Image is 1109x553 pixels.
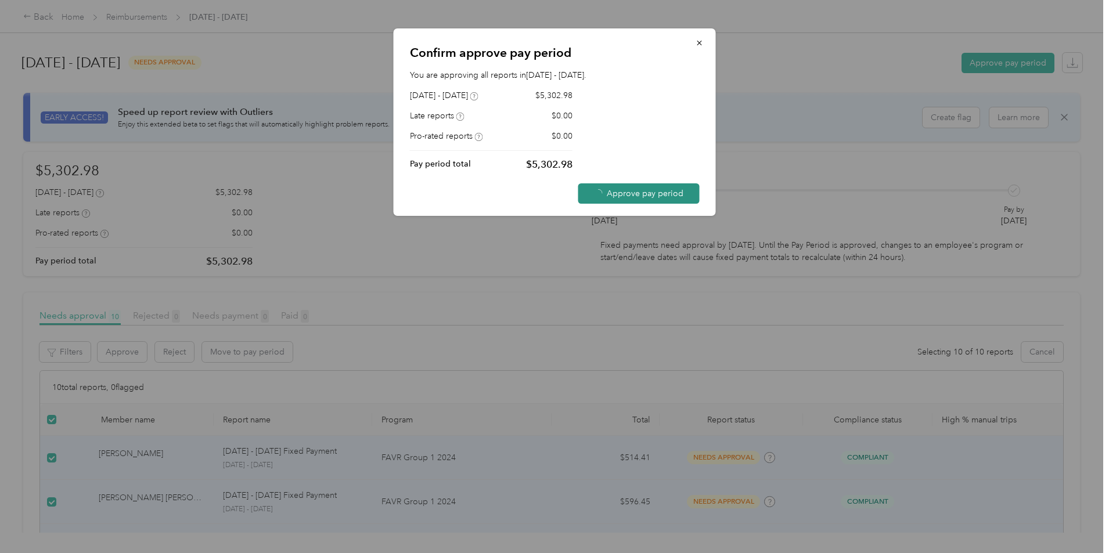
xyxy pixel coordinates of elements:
[552,110,572,122] p: $0.00
[410,89,478,102] div: [DATE] - [DATE]
[410,45,700,61] p: Confirm approve pay period
[526,157,572,172] p: $5,302.98
[552,130,572,142] p: $0.00
[578,183,700,204] button: Approve pay period
[535,89,572,102] p: $5,302.98
[410,110,465,122] div: Late reports
[410,158,471,170] p: Pay period total
[410,69,700,81] p: You are approving all reports in [DATE] - [DATE] .
[410,130,483,142] div: Pro-rated reports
